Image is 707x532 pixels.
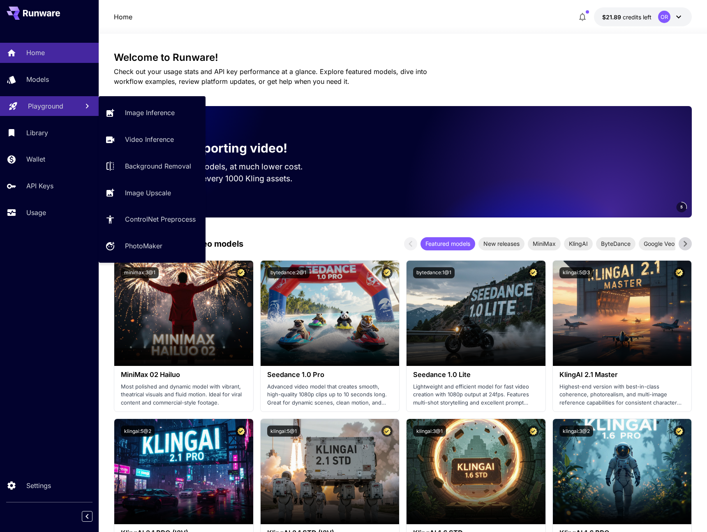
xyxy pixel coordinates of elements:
p: Wallet [26,154,45,164]
button: klingai:5@2 [121,426,155,437]
p: Image Upscale [125,188,171,198]
p: Models [26,74,49,84]
a: Image Inference [99,103,206,123]
div: $21.8868 [602,13,652,21]
p: Library [26,128,48,138]
p: Highest-end version with best-in-class coherence, photorealism, and multi-image reference capabil... [559,383,685,407]
h3: Welcome to Runware! [114,52,692,63]
span: ByteDance [596,239,635,248]
p: Save up to $500 for every 1000 Kling assets. [127,173,319,185]
h3: Seedance 1.0 Lite [413,371,539,379]
p: Background Removal [125,161,191,171]
img: alt [114,261,253,366]
a: Image Upscale [99,183,206,203]
button: Certified Model – Vetted for best performance and includes a commercial license. [236,267,247,278]
button: Certified Model – Vetted for best performance and includes a commercial license. [528,426,539,437]
button: minimax:3@1 [121,267,159,278]
img: alt [553,261,692,366]
span: credits left [623,14,652,21]
img: alt [407,261,545,366]
p: Settings [26,481,51,490]
span: Featured models [421,239,475,248]
p: Home [26,48,45,58]
span: $21.89 [602,14,623,21]
button: bytedance:2@1 [267,267,310,278]
span: New releases [478,239,524,248]
h3: KlingAI 2.1 Master [559,371,685,379]
p: Home [114,12,132,22]
img: alt [261,261,400,366]
button: Certified Model – Vetted for best performance and includes a commercial license. [674,267,685,278]
button: $21.8868 [594,7,692,26]
p: API Keys [26,181,53,191]
p: Advanced video model that creates smooth, high-quality 1080p clips up to 10 seconds long. Great f... [267,383,393,407]
h3: MiniMax 02 Hailuo [121,371,247,379]
span: MiniMax [528,239,561,248]
p: Video Inference [125,134,174,144]
button: klingai:3@2 [559,426,593,437]
span: KlingAI [564,239,593,248]
p: Most polished and dynamic model with vibrant, theatrical visuals and fluid motion. Ideal for vira... [121,383,247,407]
div: OR [658,11,670,23]
button: klingai:5@1 [267,426,300,437]
a: Background Removal [99,156,206,176]
p: Now supporting video! [150,139,287,157]
p: Run the best video models, at much lower cost. [127,161,319,173]
div: Collapse sidebar [88,509,99,524]
p: Lightweight and efficient model for fast video creation with 1080p output at 24fps. Features mult... [413,383,539,407]
a: ControlNet Preprocess [99,209,206,229]
img: alt [114,419,253,524]
span: 5 [680,204,683,210]
button: Certified Model – Vetted for best performance and includes a commercial license. [528,267,539,278]
button: Certified Model – Vetted for best performance and includes a commercial license. [674,426,685,437]
button: Collapse sidebar [82,511,92,522]
button: bytedance:1@1 [413,267,455,278]
p: ControlNet Preprocess [125,214,196,224]
p: Image Inference [125,108,175,118]
a: Video Inference [99,130,206,150]
h3: Seedance 1.0 Pro [267,371,393,379]
span: Check out your usage stats and API key performance at a glance. Explore featured models, dive int... [114,67,427,86]
img: alt [407,419,545,524]
button: Certified Model – Vetted for best performance and includes a commercial license. [381,267,393,278]
span: Google Veo [639,239,679,248]
p: Usage [26,208,46,217]
button: Certified Model – Vetted for best performance and includes a commercial license. [381,426,393,437]
a: PhotoMaker [99,236,206,256]
button: klingai:5@3 [559,267,593,278]
img: alt [553,419,692,524]
button: klingai:3@1 [413,426,446,437]
button: Certified Model – Vetted for best performance and includes a commercial license. [236,426,247,437]
p: Playground [28,101,63,111]
nav: breadcrumb [114,12,132,22]
img: alt [261,419,400,524]
p: PhotoMaker [125,241,162,251]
